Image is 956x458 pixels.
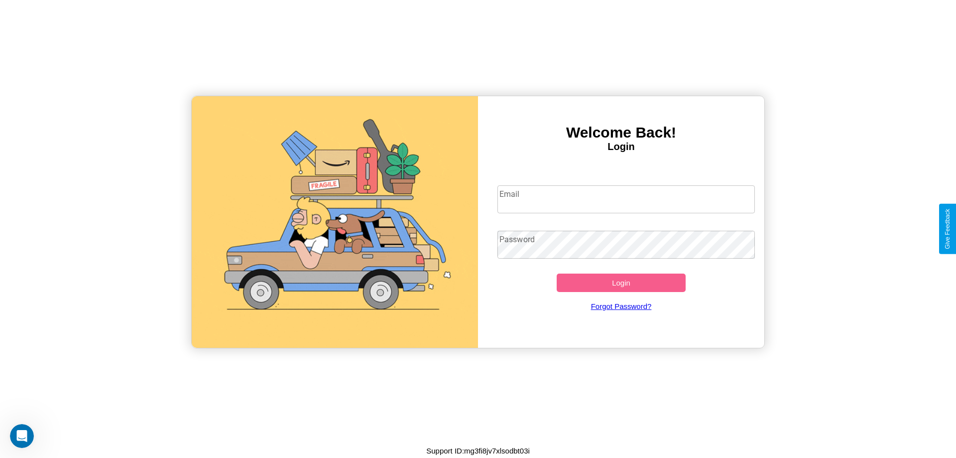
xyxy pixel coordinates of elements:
h4: Login [478,141,764,153]
a: Forgot Password? [492,292,750,320]
iframe: Intercom live chat [10,424,34,448]
img: gif [192,96,478,348]
button: Login [557,274,686,292]
div: Give Feedback [944,209,951,249]
p: Support ID: mg3fi8jv7xlsodbt03i [426,444,530,458]
h3: Welcome Back! [478,124,764,141]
